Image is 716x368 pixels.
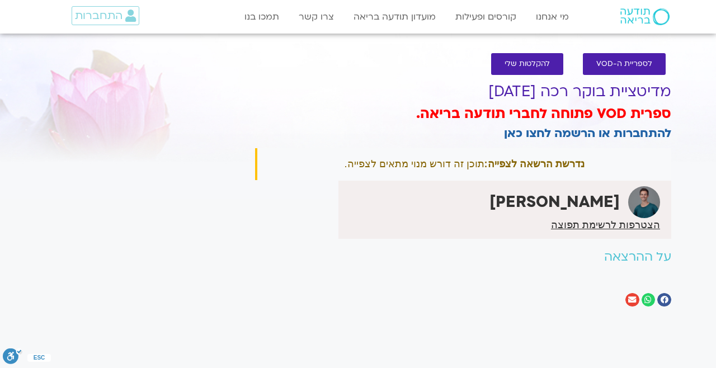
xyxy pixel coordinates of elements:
[255,83,671,100] h1: מדיטציית בוקר רכה [DATE]
[551,220,660,230] a: הצטרפות לרשימת תפוצה
[255,250,671,264] h2: על ההרצאה
[255,105,671,124] h3: ספרית VOD פתוחה לחברי תודעה בריאה.
[504,125,671,141] a: להתחברות או הרשמה לחצו כאן
[583,53,666,75] a: לספריית ה-VOD
[628,186,660,218] img: אורי דאובר
[484,158,585,169] strong: נדרשת הרשאה לצפייה:
[293,6,340,27] a: צרו קשר
[657,293,671,307] div: שיתוף ב facebook
[255,148,671,180] div: תוכן זה דורש מנוי מתאים לצפייה.
[239,6,285,27] a: תמכו בנו
[450,6,522,27] a: קורסים ופעילות
[596,60,652,68] span: לספריית ה-VOD
[505,60,550,68] span: להקלטות שלי
[530,6,574,27] a: מי אנחנו
[489,191,620,213] strong: [PERSON_NAME]
[642,293,656,307] div: שיתוף ב whatsapp
[620,8,670,25] img: תודעה בריאה
[72,6,139,25] a: התחברות
[75,10,123,22] span: התחברות
[491,53,563,75] a: להקלטות שלי
[625,293,639,307] div: שיתוף ב email
[348,6,441,27] a: מועדון תודעה בריאה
